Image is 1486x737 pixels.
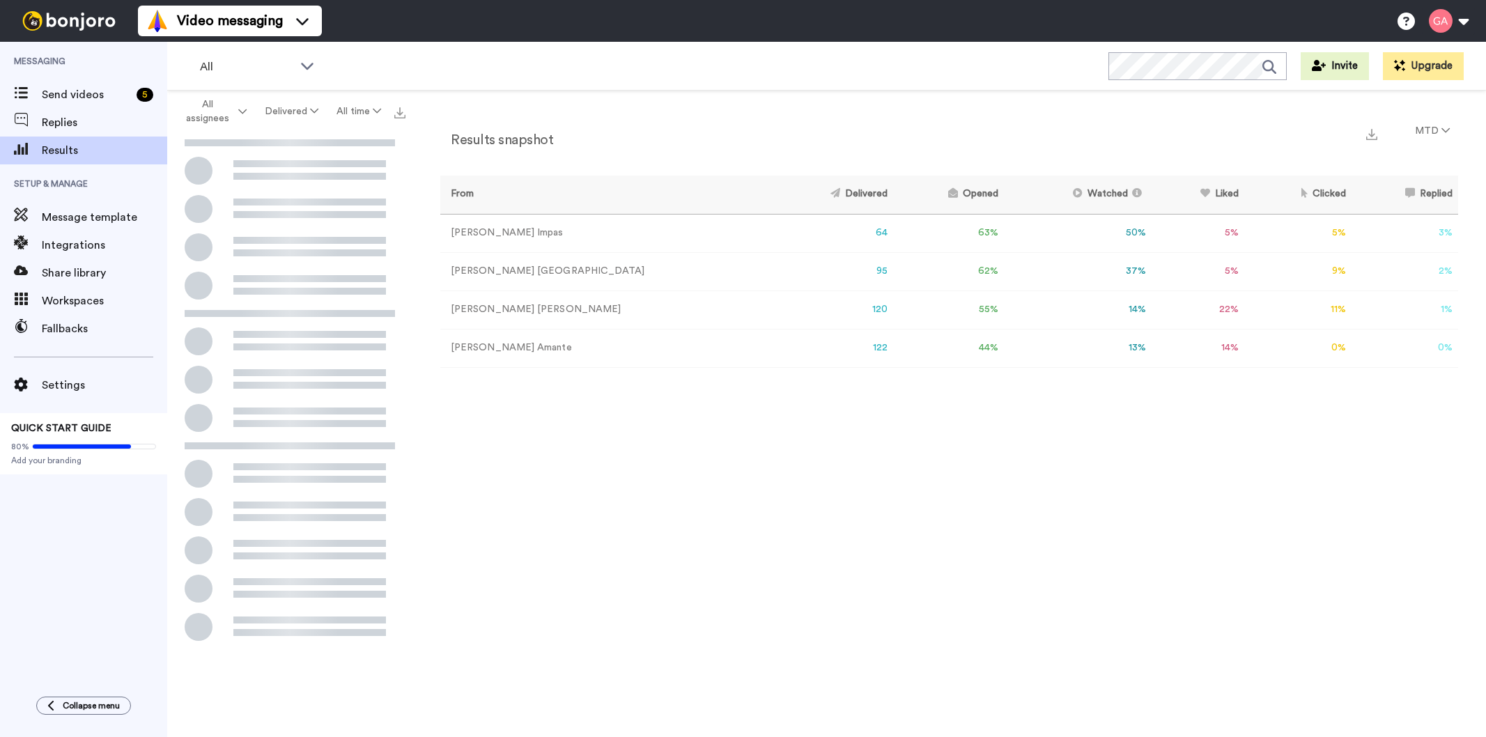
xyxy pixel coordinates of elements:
span: All assignees [179,98,235,125]
td: [PERSON_NAME] Impas [440,214,771,252]
th: From [440,176,771,214]
td: 11 % [1244,290,1352,329]
button: Invite [1301,52,1369,80]
th: Clicked [1244,176,1352,214]
td: [PERSON_NAME] [PERSON_NAME] [440,290,771,329]
td: 44 % [893,329,1004,367]
td: 50 % [1004,214,1152,252]
td: 3 % [1352,214,1458,252]
th: Liked [1152,176,1244,214]
button: MTD [1407,118,1458,143]
td: 95 [771,252,893,290]
td: 2 % [1352,252,1458,290]
h2: Results snapshot [440,132,553,148]
th: Opened [893,176,1004,214]
img: export.svg [394,107,405,118]
th: Replied [1352,176,1458,214]
td: 13 % [1004,329,1152,367]
span: Results [42,142,167,159]
button: Upgrade [1383,52,1464,80]
td: [PERSON_NAME] [GEOGRAPHIC_DATA] [440,252,771,290]
span: Replies [42,114,167,131]
div: 5 [137,88,153,102]
span: Share library [42,265,167,281]
img: vm-color.svg [146,10,169,32]
td: [PERSON_NAME] Amante [440,329,771,367]
td: 37 % [1004,252,1152,290]
td: 55 % [893,290,1004,329]
img: bj-logo-header-white.svg [17,11,121,31]
td: 22 % [1152,290,1244,329]
span: Workspaces [42,293,167,309]
span: Add your branding [11,455,156,466]
button: Export a summary of each team member’s results that match this filter now. [1362,123,1381,143]
td: 63 % [893,214,1004,252]
span: All [200,59,293,75]
td: 5 % [1152,252,1244,290]
td: 0 % [1244,329,1352,367]
td: 14 % [1004,290,1152,329]
td: 5 % [1152,214,1244,252]
td: 1 % [1352,290,1458,329]
span: Integrations [42,237,167,254]
td: 120 [771,290,893,329]
th: Delivered [771,176,893,214]
td: 62 % [893,252,1004,290]
span: Collapse menu [63,700,120,711]
span: 80% [11,441,29,452]
td: 0 % [1352,329,1458,367]
th: Watched [1004,176,1152,214]
span: Send videos [42,86,131,103]
button: All assignees [170,92,256,131]
span: Fallbacks [42,320,167,337]
img: export.svg [1366,129,1377,140]
td: 5 % [1244,214,1352,252]
td: 64 [771,214,893,252]
button: Collapse menu [36,697,131,715]
span: Video messaging [177,11,283,31]
td: 9 % [1244,252,1352,290]
button: All time [327,99,390,124]
span: Settings [42,377,167,394]
td: 14 % [1152,329,1244,367]
button: Delivered [256,99,327,124]
td: 122 [771,329,893,367]
span: Message template [42,209,167,226]
button: Export all results that match these filters now. [390,101,410,122]
span: QUICK START GUIDE [11,424,111,433]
